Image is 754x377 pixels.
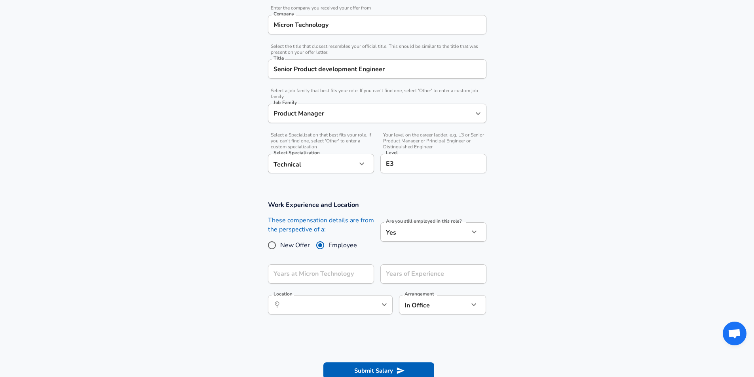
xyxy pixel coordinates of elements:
label: Location [273,292,292,296]
label: Job Family [273,100,297,105]
label: Arrangement [405,292,434,296]
h3: Work Experience and Location [268,200,486,209]
input: 0 [268,264,357,284]
div: Open chat [723,322,746,345]
div: Technical [268,154,357,173]
label: Level [386,150,398,155]
button: Open [473,108,484,119]
label: Title [273,56,284,61]
span: Employee [329,241,357,250]
input: L3 [384,157,483,170]
label: These compensation details are from the perspective of a: [268,216,374,234]
span: Enter the company you received your offer from [268,5,486,11]
input: Software Engineer [272,63,483,75]
span: Select a Specialization that best fits your role. If you can't find one, select 'Other' to enter ... [268,132,374,150]
div: In Office [399,295,457,314]
span: Select a job family that best fits your role. If you can't find one, select 'Other' to enter a cu... [268,88,486,100]
label: Are you still employed in this role? [386,219,462,224]
span: Your level on the career ladder. e.g. L3 or Senior Product Manager or Principal Engineer or Disti... [380,132,486,150]
input: 7 [380,264,469,284]
label: Company [273,11,294,16]
button: Open [379,299,390,310]
span: New Offer [280,241,310,250]
input: Software Engineer [272,107,471,119]
label: Select Specialization [273,150,319,155]
div: Yes [380,222,469,242]
span: Select the title that closest resembles your official title. This should be similar to the title ... [268,44,486,55]
input: Google [272,19,483,31]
